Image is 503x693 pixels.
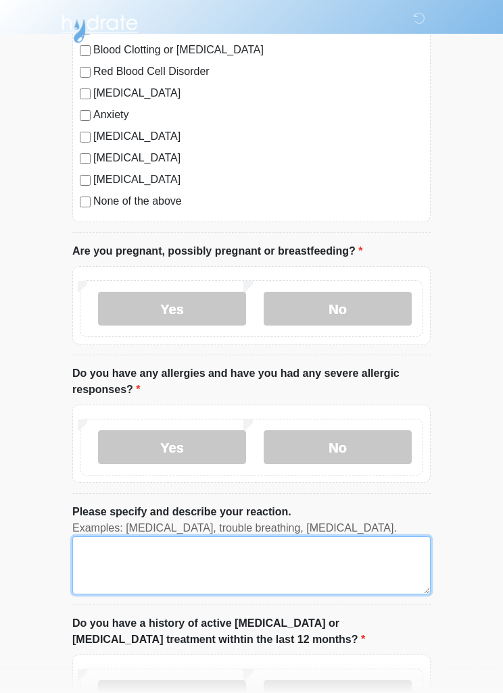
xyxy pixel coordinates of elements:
input: None of the above [80,197,91,207]
input: [MEDICAL_DATA] [80,132,91,143]
input: [MEDICAL_DATA] [80,153,91,164]
label: Red Blood Cell Disorder [93,63,423,80]
input: Anxiety [80,110,91,121]
label: Do you have a history of active [MEDICAL_DATA] or [MEDICAL_DATA] treatment withtin the last 12 mo... [72,615,431,648]
div: Examples: [MEDICAL_DATA], trouble breathing, [MEDICAL_DATA]. [72,520,431,536]
label: [MEDICAL_DATA] [93,150,423,166]
label: Yes [98,430,246,464]
label: [MEDICAL_DATA] [93,85,423,101]
label: No [264,430,412,464]
label: [MEDICAL_DATA] [93,172,423,188]
label: No [264,292,412,326]
input: [MEDICAL_DATA] [80,175,91,186]
input: [MEDICAL_DATA] [80,88,91,99]
label: None of the above [93,193,423,209]
label: Are you pregnant, possibly pregnant or breastfeeding? [72,243,362,259]
label: [MEDICAL_DATA] [93,128,423,145]
img: Hydrate IV Bar - Chandler Logo [59,10,140,44]
label: Yes [98,292,246,326]
input: Red Blood Cell Disorder [80,67,91,78]
label: Do you have any allergies and have you had any severe allergic responses? [72,365,431,398]
label: Please specify and describe your reaction. [72,504,291,520]
label: Anxiety [93,107,423,123]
